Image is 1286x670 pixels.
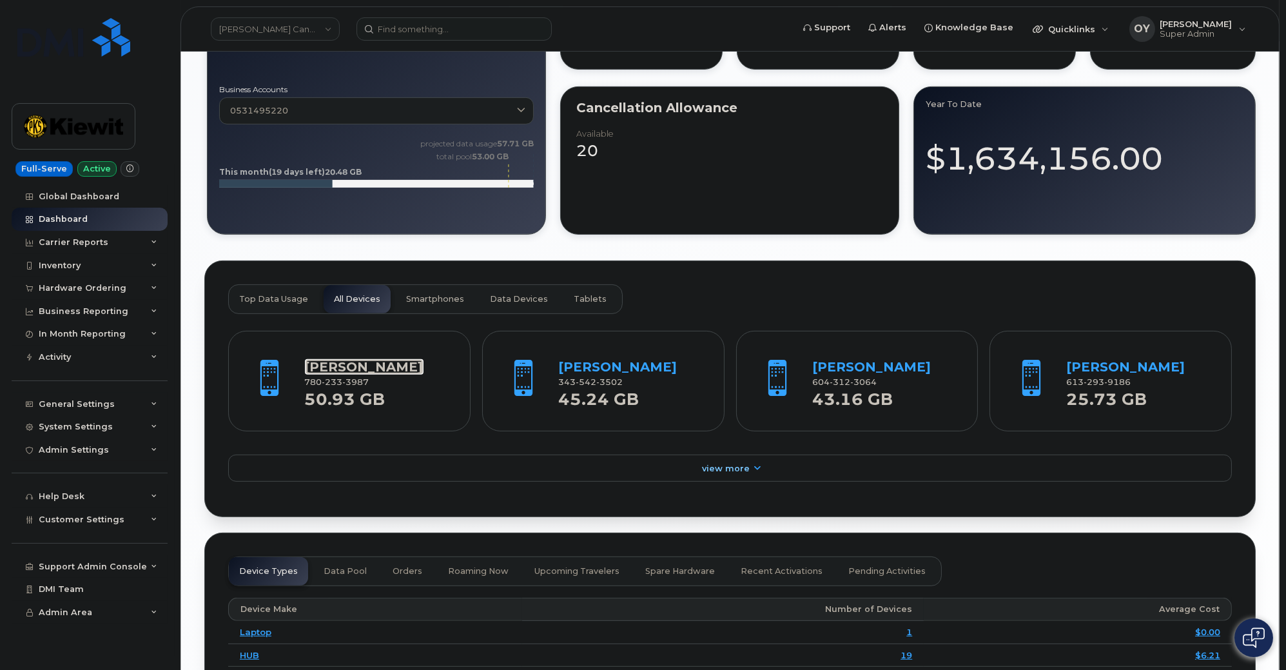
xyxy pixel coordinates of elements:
[230,104,288,117] span: 0531495220
[924,598,1232,621] th: Average Cost
[1084,377,1104,387] span: 293
[563,285,617,313] button: Tablets
[741,566,823,576] span: Recent Activations
[576,129,614,139] div: available
[219,86,534,94] label: Business Accounts
[812,383,893,409] strong: 43.16 GB
[219,167,269,177] tspan: This month
[343,377,369,387] span: 3987
[228,598,522,621] th: Device Make
[814,21,850,34] span: Support
[850,377,877,387] span: 3064
[1066,383,1147,409] strong: 25.73 GB
[356,17,552,41] input: Find something...
[219,97,534,124] a: 0531495220
[574,294,607,304] span: Tablets
[448,566,509,576] span: Roaming Now
[812,359,931,375] a: [PERSON_NAME]
[558,359,677,375] a: [PERSON_NAME]
[901,650,912,660] a: 19
[1160,19,1232,29] span: [PERSON_NAME]
[859,15,915,41] a: Alerts
[1134,21,1150,37] span: OY
[229,285,318,313] button: Top Data Usage
[305,377,369,387] span: 780
[239,294,308,304] span: Top Data Usage
[576,103,883,113] div: Cancellation Allowance
[794,15,859,41] a: Support
[534,566,619,576] span: Upcoming Travelers
[558,383,639,409] strong: 45.24 GB
[830,377,850,387] span: 312
[1195,650,1220,660] a: $6.21
[211,17,340,41] a: Kiewit Canada Inc
[480,285,558,313] button: Data Devices
[228,455,1232,482] a: View More
[702,464,750,473] span: View More
[322,377,343,387] span: 233
[406,294,464,304] span: Smartphones
[1066,377,1131,387] span: 613
[305,359,424,375] a: [PERSON_NAME]
[848,566,926,576] span: Pending Activities
[1160,29,1232,39] span: Super Admin
[926,99,1243,109] div: Year to Date
[812,377,877,387] span: 604
[906,627,912,637] a: 1
[240,650,259,660] a: HUB
[1120,16,1255,42] div: Oleg Yaschuk
[596,377,623,387] span: 3502
[935,21,1013,34] span: Knowledge Base
[324,566,367,576] span: Data Pool
[396,285,474,313] button: Smartphones
[472,152,509,161] tspan: 53.00 GB
[325,167,362,177] tspan: 20.48 GB
[497,139,534,148] tspan: 57.71 GB
[436,152,509,161] text: total pool
[558,377,623,387] span: 343
[576,129,883,163] div: 20
[1066,359,1185,375] a: [PERSON_NAME]
[420,139,534,148] text: projected data usage
[576,377,596,387] span: 542
[269,167,325,177] tspan: (19 days left)
[393,566,422,576] span: Orders
[926,125,1243,181] div: $1,634,156.00
[1024,16,1118,42] div: Quicklinks
[915,15,1022,41] a: Knowledge Base
[645,566,715,576] span: Spare Hardware
[879,21,906,34] span: Alerts
[1104,377,1131,387] span: 9186
[1195,627,1220,637] a: $0.00
[522,598,924,621] th: Number of Devices
[1048,24,1095,34] span: Quicklinks
[240,627,271,637] a: Laptop
[490,294,548,304] span: Data Devices
[1243,627,1265,648] img: Open chat
[305,383,385,409] strong: 50.93 GB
